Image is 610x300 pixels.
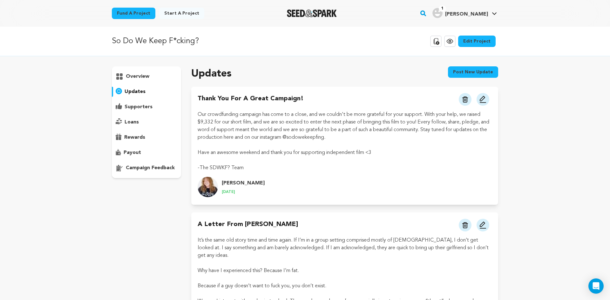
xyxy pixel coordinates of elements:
[198,94,304,106] h4: Thank you for a great campaign!
[198,220,298,231] h4: A Letter from [PERSON_NAME]
[198,149,492,157] p: Have an awesome weekend and thank you for supporting independent film <3
[462,97,468,103] img: trash.svg
[198,111,492,141] p: Our crowdfunding campaign has come to a close, and we couldn't be more grateful for your support....
[222,190,265,195] p: [DATE]
[112,163,181,173] button: campaign feedback
[125,88,146,96] p: updates
[198,267,492,275] p: Why have I experienced this? Because I’m fat.
[432,8,443,18] img: user.png
[112,132,181,143] button: rewards
[124,149,141,157] p: payout
[198,282,492,290] p: Because if a guy doesn’t want to fuck you, you don’t exist.
[112,36,199,47] p: So Do We Keep F*cking?
[448,66,498,78] button: Post new update
[112,102,181,112] button: supporters
[198,177,218,197] img: 030890e45d0f6523.jpg
[198,237,492,259] p: It’s the same old story time and time again. If I’m in a group setting comprised mostly of [DEMOG...
[479,221,487,229] img: pencil.svg
[287,10,337,17] a: Seed&Spark Homepage
[126,73,149,80] p: overview
[439,5,446,12] span: 1
[198,164,492,172] p: -The SDWKF? Team
[124,134,145,141] p: rewards
[112,117,181,127] button: loans
[458,36,496,47] a: Edit Project
[588,278,604,294] div: Open Intercom Messenger
[462,222,468,228] img: trash.svg
[445,12,488,17] span: [PERSON_NAME]
[479,96,487,103] img: pencil.svg
[126,164,175,172] p: campaign feedback
[191,66,232,82] h2: Updates
[159,8,204,19] a: Start a project
[112,71,181,82] button: overview
[431,7,498,18] a: Giselle G.'s Profile
[112,148,181,158] button: payout
[287,10,337,17] img: Seed&Spark Logo Dark Mode
[125,118,139,126] p: loans
[198,177,492,197] a: update.author.name Profile
[112,87,181,97] button: updates
[125,103,152,111] p: supporters
[432,8,488,18] div: Giselle G.'s Profile
[431,7,498,20] span: Giselle G.'s Profile
[112,8,155,19] a: Fund a project
[222,179,265,187] h4: [PERSON_NAME]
